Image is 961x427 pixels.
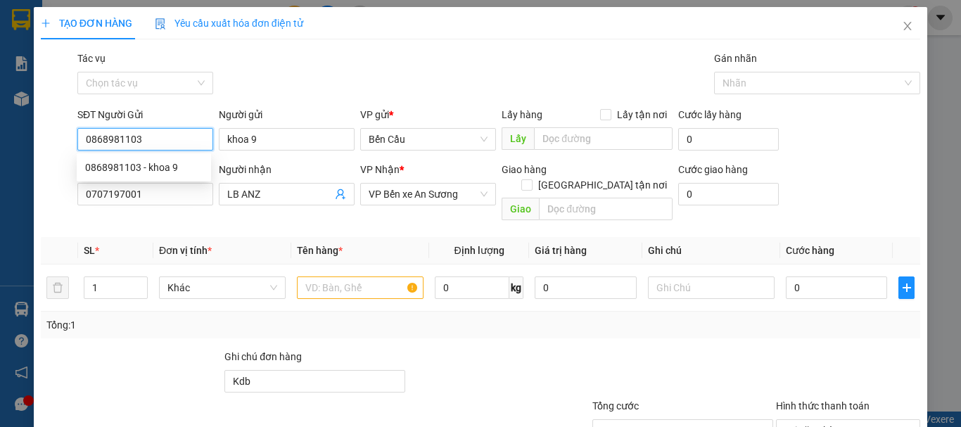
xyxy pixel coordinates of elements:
[539,198,673,220] input: Dọc đường
[111,23,189,40] span: Bến xe [GEOGRAPHIC_DATA]
[642,237,780,265] th: Ghi chú
[454,245,504,256] span: Định lượng
[902,20,913,32] span: close
[509,276,523,299] span: kg
[648,276,775,299] input: Ghi Chú
[111,63,172,71] span: Hotline: 19001152
[611,107,673,122] span: Lấy tận nơi
[369,129,488,150] span: Bến Cầu
[297,276,424,299] input: VD: Bàn, Ghế
[159,245,212,256] span: Đơn vị tính
[502,109,542,120] span: Lấy hàng
[360,107,496,122] div: VP gửi
[38,76,172,87] span: -----------------------------------------
[5,8,68,70] img: logo
[899,282,914,293] span: plus
[4,102,86,110] span: In ngày:
[360,164,400,175] span: VP Nhận
[533,177,673,193] span: [GEOGRAPHIC_DATA] tận nơi
[84,245,95,256] span: SL
[678,109,742,120] label: Cước lấy hàng
[4,91,148,99] span: [PERSON_NAME]:
[534,127,673,150] input: Dọc đường
[502,198,539,220] span: Giao
[369,184,488,205] span: VP Bến xe An Sương
[219,162,355,177] div: Người nhận
[502,164,547,175] span: Giao hàng
[155,18,166,30] img: icon
[31,102,86,110] span: 15:59:34 [DATE]
[111,42,193,60] span: 01 Võ Văn Truyện, KP.1, Phường 2
[41,18,51,28] span: plus
[155,18,303,29] span: Yêu cầu xuất hóa đơn điện tử
[77,53,106,64] label: Tác vụ
[678,128,779,151] input: Cước lấy hàng
[502,127,534,150] span: Lấy
[77,107,213,122] div: SĐT Người Gửi
[678,183,779,205] input: Cước giao hàng
[776,400,870,412] label: Hình thức thanh toán
[46,276,69,299] button: delete
[297,245,343,256] span: Tên hàng
[167,277,277,298] span: Khác
[714,53,757,64] label: Gán nhãn
[535,276,636,299] input: 0
[898,276,915,299] button: plus
[219,107,355,122] div: Người gửi
[535,245,587,256] span: Giá trị hàng
[46,317,372,333] div: Tổng: 1
[111,8,193,20] strong: ĐỒNG PHƯỚC
[335,189,346,200] span: user-add
[70,89,148,100] span: VPBC1510250014
[888,7,927,46] button: Close
[224,351,302,362] label: Ghi chú đơn hàng
[592,400,639,412] span: Tổng cước
[678,164,748,175] label: Cước giao hàng
[41,18,132,29] span: TẠO ĐƠN HÀNG
[224,370,405,393] input: Ghi chú đơn hàng
[85,160,203,175] div: 0868981103 - khoa 9
[77,156,211,179] div: 0868981103 - khoa 9
[786,245,834,256] span: Cước hàng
